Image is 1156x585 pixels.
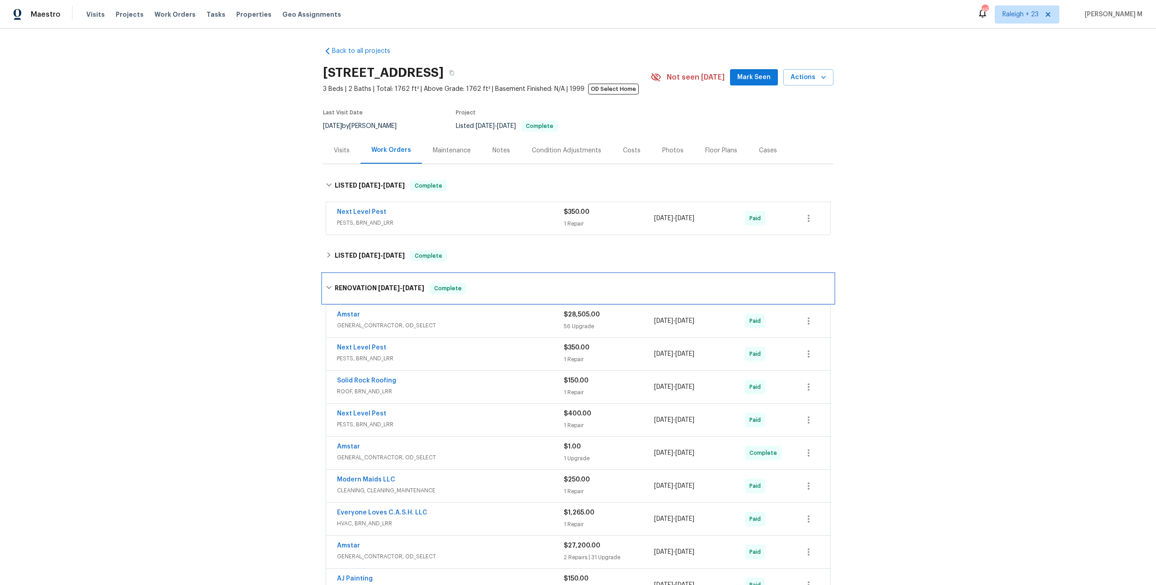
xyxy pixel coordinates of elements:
span: [DATE] [675,215,694,222]
div: 1 Upgrade [564,454,655,463]
a: Next Level Pest [337,209,386,215]
span: [DATE] [654,351,673,357]
span: [DATE] [654,215,673,222]
span: PESTS, BRN_AND_LRR [337,420,564,429]
span: [DATE] [675,351,694,357]
span: - [654,415,694,425]
span: Complete [411,181,446,190]
span: - [359,252,405,259]
span: [DATE] [654,516,673,522]
span: Actions [791,72,826,83]
span: [DATE] [675,450,694,456]
span: Paid [749,316,764,326]
span: Mark Seen [737,72,771,83]
span: Complete [411,251,446,260]
span: Tasks [206,11,225,18]
span: Geo Assignments [282,10,341,19]
span: Paid [749,481,764,491]
span: Complete [522,123,557,129]
span: $150.00 [564,377,589,384]
span: Maestro [31,10,61,19]
span: Paid [749,382,764,392]
div: LISTED [DATE]-[DATE]Complete [323,245,833,267]
span: OD Select Home [588,84,639,94]
span: $28,505.00 [564,311,600,318]
span: [DATE] [359,252,380,259]
span: [DATE] [378,285,400,291]
span: [DATE] [654,318,673,324]
span: Work Orders [154,10,196,19]
div: 1 Repair [564,421,655,430]
span: [DATE] [675,549,694,555]
span: Listed [456,123,558,129]
span: GENERAL_CONTRACTOR, OD_SELECT [337,321,564,330]
span: - [654,514,694,524]
span: [DATE] [654,450,673,456]
h6: LISTED [335,250,405,261]
a: Modern Maids LLC [337,476,395,483]
div: 457 [982,5,988,14]
span: - [476,123,516,129]
span: [DATE] [654,549,673,555]
span: - [654,481,694,491]
div: Floor Plans [705,146,737,155]
span: - [654,316,694,326]
span: Paid [749,514,764,524]
span: [PERSON_NAME] M [1081,10,1142,19]
div: 1 Repair [564,355,655,364]
a: Next Level Pest [337,344,386,351]
div: Work Orders [371,146,411,155]
span: [DATE] [675,318,694,324]
div: by [PERSON_NAME] [323,121,407,132]
span: Paid [749,547,764,557]
span: $350.00 [564,344,590,351]
div: Cases [759,146,777,155]
span: Paid [749,214,764,223]
div: LISTED [DATE]-[DATE]Complete [323,171,833,200]
span: CLEANING, CLEANING_MAINTENANCE [337,486,564,495]
span: [DATE] [323,123,342,129]
span: [DATE] [497,123,516,129]
div: 2 Repairs | 31 Upgrade [564,553,655,562]
div: Photos [662,146,683,155]
a: Amstar [337,543,360,549]
span: Not seen [DATE] [667,73,725,82]
a: Solid Rock Roofing [337,377,396,384]
span: Paid [749,349,764,359]
span: [DATE] [383,182,405,189]
h6: LISTED [335,180,405,191]
span: PESTS, BRN_AND_LRR [337,354,564,363]
span: Complete [431,284,465,293]
a: Amstar [337,311,360,318]
div: 56 Upgrade [564,322,655,331]
span: Raleigh + 23 [1002,10,1039,19]
span: [DATE] [402,285,424,291]
span: - [654,547,694,557]
div: Costs [623,146,641,155]
button: Copy Address [444,65,460,81]
span: ROOF, BRN_AND_LRR [337,387,564,396]
span: [DATE] [476,123,495,129]
div: Maintenance [433,146,471,155]
span: [DATE] [675,516,694,522]
span: Visits [86,10,105,19]
div: 1 Repair [564,388,655,397]
span: HVAC, BRN_AND_LRR [337,519,564,528]
span: [DATE] [654,483,673,489]
span: - [359,182,405,189]
div: Condition Adjustments [532,146,601,155]
div: RENOVATION [DATE]-[DATE]Complete [323,274,833,303]
h6: RENOVATION [335,283,424,294]
span: $400.00 [564,410,591,417]
button: Mark Seen [730,69,778,86]
span: $1,265.00 [564,510,594,516]
span: GENERAL_CONTRACTOR, OD_SELECT [337,552,564,561]
div: Visits [334,146,350,155]
span: [DATE] [654,384,673,390]
h2: [STREET_ADDRESS] [323,68,444,77]
span: 3 Beds | 2 Baths | Total: 1762 ft² | Above Grade: 1762 ft² | Basement Finished: N/A | 1999 [323,85,651,94]
span: $1.00 [564,443,581,450]
a: Everyone Loves C.A.S.H. LLC [337,510,427,516]
span: Last Visit Date [323,110,363,115]
span: $350.00 [564,209,590,215]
